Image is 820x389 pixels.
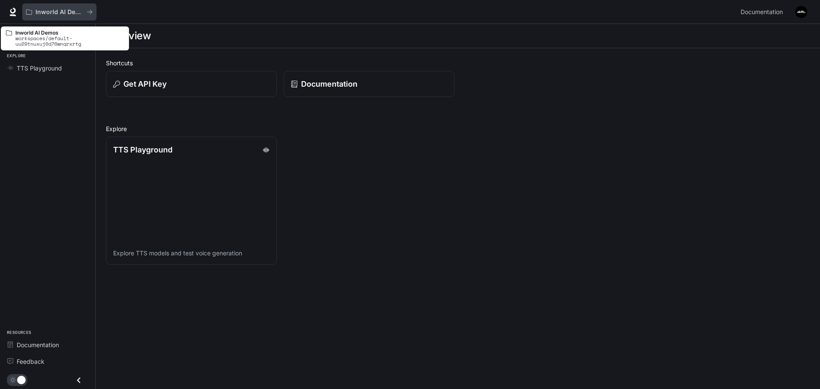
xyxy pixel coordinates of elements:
[22,3,97,20] button: All workspaces
[35,9,83,16] p: Inworld AI Demos
[113,144,173,155] p: TTS Playground
[793,3,810,20] button: User avatar
[301,78,357,90] p: Documentation
[113,249,269,257] p: Explore TTS models and test voice generation
[3,61,92,76] a: TTS Playground
[795,6,807,18] img: User avatar
[15,35,124,47] p: workspaces/default-uu29tnuxuj0d76wnqrxrtg
[15,30,124,35] p: Inworld AI Demos
[3,337,92,352] a: Documentation
[17,375,26,384] span: Dark mode toggle
[284,71,454,97] a: Documentation
[106,58,810,67] h2: Shortcuts
[741,7,783,18] span: Documentation
[69,371,88,389] button: Close drawer
[106,124,810,133] h2: Explore
[17,64,62,73] span: TTS Playground
[17,340,59,349] span: Documentation
[106,137,277,265] a: TTS PlaygroundExplore TTS models and test voice generation
[123,78,167,90] p: Get API Key
[17,357,44,366] span: Feedback
[737,3,789,20] a: Documentation
[3,354,92,369] a: Feedback
[106,71,277,97] button: Get API Key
